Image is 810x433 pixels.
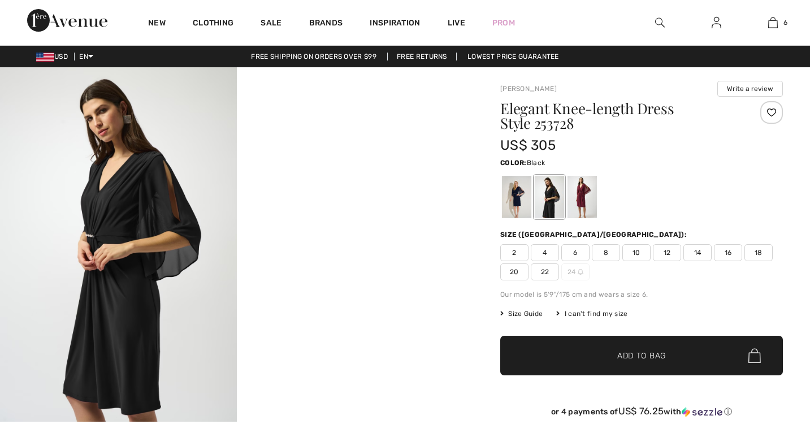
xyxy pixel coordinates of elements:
span: USD [36,53,72,60]
span: 6 [561,244,590,261]
a: New [148,18,166,30]
button: Add to Bag [500,336,783,375]
span: US$ 76.25 [618,405,664,417]
a: Sale [261,18,281,30]
span: US$ 305 [500,137,556,153]
img: US Dollar [36,53,54,62]
a: 6 [745,16,800,29]
a: Sign In [703,16,730,30]
button: Write a review [717,81,783,97]
img: Sezzle [682,407,722,417]
span: Black [527,159,545,167]
span: EN [79,53,93,60]
a: Brands [309,18,343,30]
div: I can't find my size [556,309,627,319]
a: Free shipping on orders over $99 [242,53,385,60]
a: Prom [492,17,515,29]
a: [PERSON_NAME] [500,85,557,93]
span: 20 [500,263,529,280]
div: or 4 payments of with [500,406,783,417]
img: My Bag [768,16,778,29]
span: 6 [783,18,787,28]
span: 18 [744,244,773,261]
span: Add to Bag [617,350,666,362]
span: 8 [592,244,620,261]
div: Black [535,176,564,218]
video: Your browser does not support the video tag. [237,67,474,185]
a: Clothing [193,18,233,30]
span: Color: [500,159,527,167]
div: Our model is 5'9"/175 cm and wears a size 6. [500,289,783,300]
span: 22 [531,263,559,280]
span: 24 [561,263,590,280]
img: My Info [712,16,721,29]
div: or 4 payments ofUS$ 76.25withSezzle Click to learn more about Sezzle [500,406,783,421]
span: 4 [531,244,559,261]
div: Merlot [568,176,597,218]
span: 16 [714,244,742,261]
img: ring-m.svg [578,269,583,275]
span: 12 [653,244,681,261]
div: Midnight Blue [502,176,531,218]
h1: Elegant Knee-length Dress Style 253728 [500,101,736,131]
span: 14 [683,244,712,261]
div: Size ([GEOGRAPHIC_DATA]/[GEOGRAPHIC_DATA]): [500,230,689,240]
a: Live [448,17,465,29]
img: 1ère Avenue [27,9,107,32]
a: Lowest Price Guarantee [458,53,568,60]
a: Free Returns [387,53,457,60]
span: 10 [622,244,651,261]
img: search the website [655,16,665,29]
span: Size Guide [500,309,543,319]
span: 2 [500,244,529,261]
span: Inspiration [370,18,420,30]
